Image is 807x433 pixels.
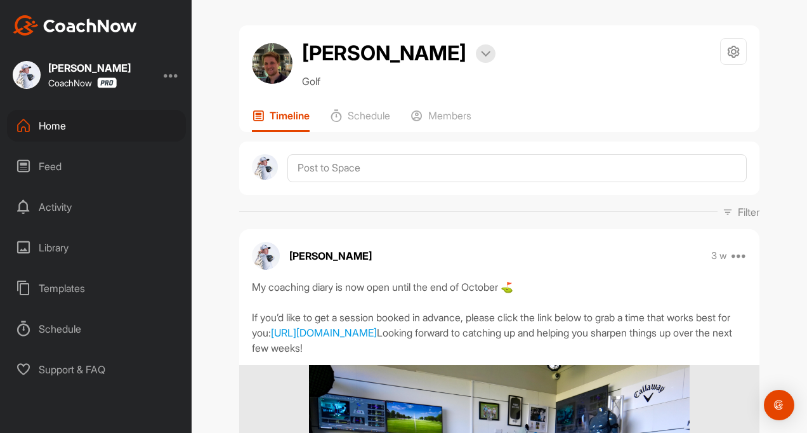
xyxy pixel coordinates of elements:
div: Open Intercom Messenger [764,390,794,420]
div: Support & FAQ [7,354,186,385]
img: arrow-down [481,51,490,57]
p: [PERSON_NAME] [289,248,372,263]
div: Feed [7,150,186,182]
p: Timeline [270,109,310,122]
div: My coaching diary is now open until the end of October ⛳️ If you’d like to get a session booked i... [252,279,747,356]
img: avatar [252,43,292,84]
p: 3 w [711,250,727,262]
img: avatar [252,154,278,180]
p: Golf [302,74,495,89]
div: Library [7,232,186,263]
div: [PERSON_NAME] [48,63,131,73]
p: Schedule [348,109,390,122]
div: Home [7,110,186,142]
h2: [PERSON_NAME] [302,38,466,69]
img: square_687b26beff6f1ed37a99449b0911618e.jpg [13,61,41,89]
a: [URL][DOMAIN_NAME] [271,326,377,339]
img: CoachNow [13,15,137,36]
div: Schedule [7,313,186,345]
div: CoachNow [48,77,117,88]
p: Members [428,109,471,122]
img: CoachNow Pro [97,77,117,88]
div: Templates [7,272,186,304]
div: Activity [7,191,186,223]
img: avatar [252,242,280,270]
p: Filter [738,204,759,220]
